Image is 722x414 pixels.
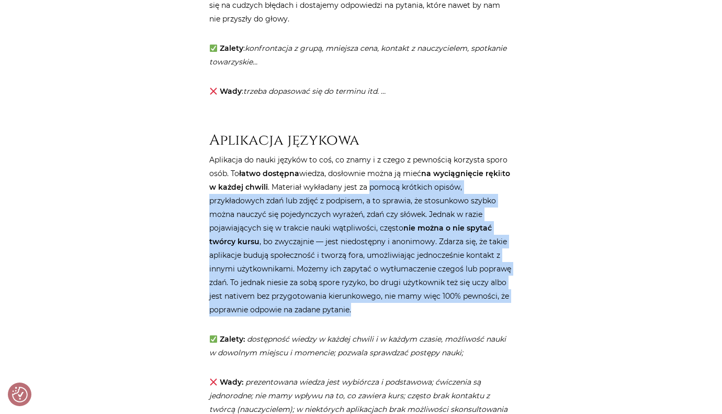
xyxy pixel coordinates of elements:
[220,43,243,53] strong: Zalety
[12,387,28,402] button: Preferencje co do zgód
[210,45,217,52] img: ✅
[220,334,245,344] strong: Zalety:
[239,169,299,178] strong: łatwo dostępna
[220,86,242,96] strong: Wady
[209,41,513,69] p: :
[209,153,513,317] p: Aplikacja do nauki języków to coś, co znamy i z czego z pewnością korzysta sporo osób. To wiedza,...
[210,378,217,386] img: ❌
[220,377,243,387] strong: Wady:
[209,43,506,67] em: konfrontacja z grupą, mniejsza cena, kontakt z nauczycielem, spotkanie towarzyskie…
[421,169,500,178] strong: na wyciągnięcie ręki
[209,114,513,149] h2: Aplikacja językowa
[243,86,386,96] em: trzeba dopasować się do terminu itd. …
[209,84,513,98] p: :
[210,335,217,343] img: ✅
[12,387,28,402] img: Revisit consent button
[209,334,506,357] em: dostępność wiedzy w każdej chwili i w każdym czasie, możliwość nauki w dowolnym miejscu i momenci...
[210,88,217,95] img: ❌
